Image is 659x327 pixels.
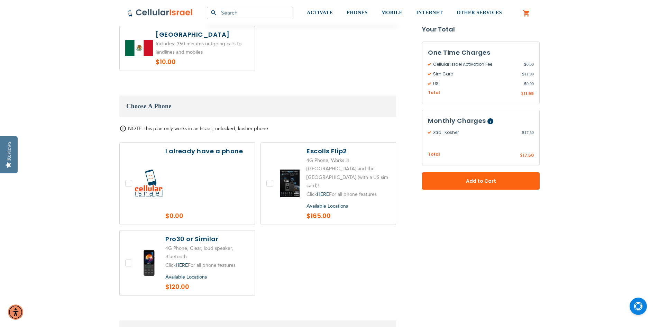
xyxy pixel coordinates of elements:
[6,142,12,161] div: Reviews
[524,61,527,67] span: $
[520,153,523,159] span: $
[428,151,440,158] span: Total
[347,10,368,15] span: PHONES
[522,71,534,77] span: 11.99
[457,10,502,15] span: OTHER SERVICES
[428,129,522,136] span: Xtra : Kosher
[524,81,527,87] span: $
[306,203,348,209] a: Available Locations
[522,129,534,136] span: 17.50
[422,24,540,35] strong: Your Total
[428,116,486,125] span: Monthly Charges
[523,152,534,158] span: 17.50
[521,91,524,97] span: $
[445,178,517,185] span: Add to Cart
[382,10,403,15] span: MOBILE
[428,61,524,67] span: Cellular Israel Activation Fee
[428,47,534,58] h3: One Time Charges
[428,90,440,96] span: Total
[428,71,522,77] span: Sim Card
[307,10,333,15] span: ACTIVATE
[317,191,329,198] a: HERE
[127,9,193,17] img: Cellular Israel Logo
[428,81,524,87] span: US
[524,91,534,97] span: 11.99
[126,103,172,110] span: Choose A Phone
[176,262,188,269] a: HERE
[416,10,443,15] span: INTERNET
[524,81,534,87] span: 0.00
[524,61,534,67] span: 0.00
[422,172,540,190] button: Add to Cart
[487,118,493,124] span: Help
[128,125,268,132] span: NOTE: this plan only works in an Israeli, unlocked, kosher phone
[522,129,524,136] span: $
[522,71,524,77] span: $
[165,274,207,280] a: Available Locations
[207,7,293,19] input: Search
[8,305,23,320] div: Accessibility Menu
